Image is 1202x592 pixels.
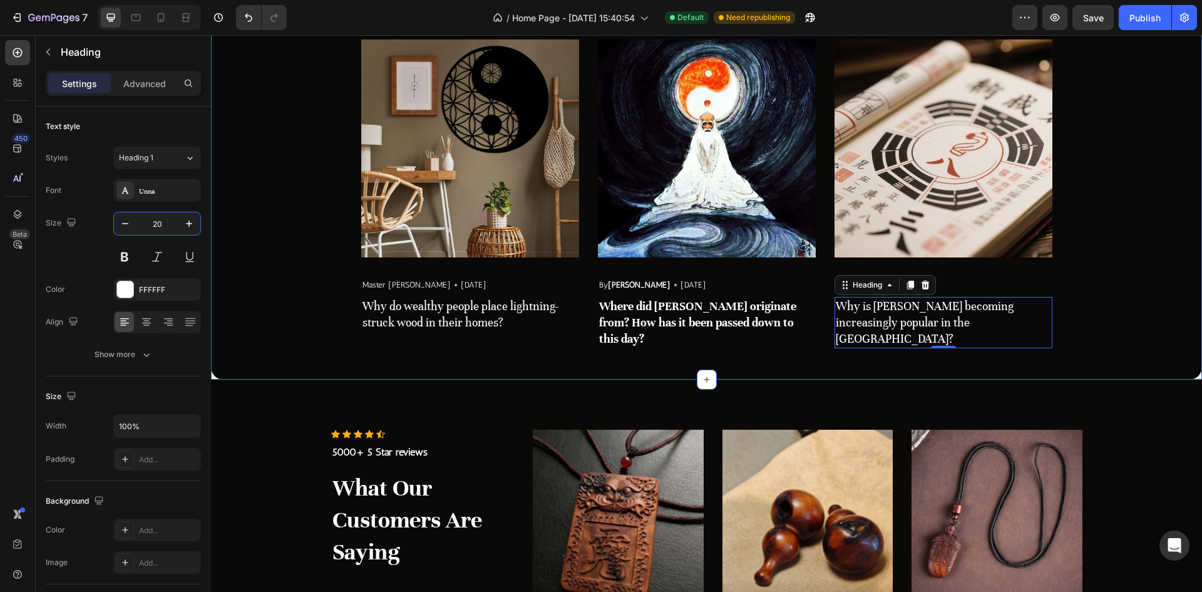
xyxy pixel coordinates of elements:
img: Alt Image [624,4,841,222]
button: Publish [1119,5,1171,30]
div: Unna [139,185,198,197]
strong: Where did [PERSON_NAME] originate from? How has it been passed down to this day? [388,264,585,311]
img: Alt Image [511,395,682,564]
div: Open Intercom Messenger [1159,531,1189,561]
div: Image [46,557,68,568]
span: [DATE] [250,245,275,254]
div: Show more [95,348,153,361]
button: 7 [5,5,93,30]
p: 7 [82,10,88,25]
span: Default [677,12,704,23]
a: Image Title [387,4,605,222]
strong: [PERSON_NAME] [397,245,460,254]
div: Color [46,524,65,536]
div: Add... [139,454,198,465]
span: Heading 1 [119,152,153,164]
div: Size [46,215,79,232]
iframe: Design area [211,35,1202,592]
div: Add... [139,558,198,569]
div: Undo/Redo [236,5,287,30]
div: Padding [46,454,74,465]
h3: Why do wealthy people place lightning-struck wood in their homes? [150,262,368,297]
div: Beta [9,229,30,239]
button: Save [1072,5,1114,30]
input: Auto [114,415,200,437]
div: Align [46,314,81,331]
div: Styles [46,152,68,164]
div: Text style [46,121,80,132]
span: / [506,11,510,24]
img: Alt Image [387,4,605,222]
button: Heading 1 [113,147,201,169]
div: Publish [1129,11,1161,24]
a: Image Title [624,4,841,222]
p: Heading [61,44,196,60]
span: Need republishing [726,12,790,23]
div: Heading [639,244,674,256]
button: Show more [46,343,201,366]
span: Save [1083,13,1104,23]
p: Advanced [123,77,166,90]
p: What Our Customers Are Saying [121,437,302,532]
div: Size [46,388,79,405]
p: Settings [62,77,97,90]
div: FFFFFF [139,284,198,296]
div: Background [46,493,106,510]
img: Alt Image [322,395,493,567]
h3: Why is [PERSON_NAME] becoming increasingly popular in the [GEOGRAPHIC_DATA]? [624,262,841,313]
div: Width [46,420,66,432]
div: Add... [139,525,198,536]
div: Color [46,284,65,295]
p: By [388,244,460,256]
div: Font [46,185,61,196]
span: [DATE] [470,245,495,254]
div: 450 [12,133,30,143]
span: Home Page - [DATE] 15:40:54 [512,11,635,24]
img: Alt Image [701,395,871,566]
p: 5000+ 5 Star reviews [121,410,302,425]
